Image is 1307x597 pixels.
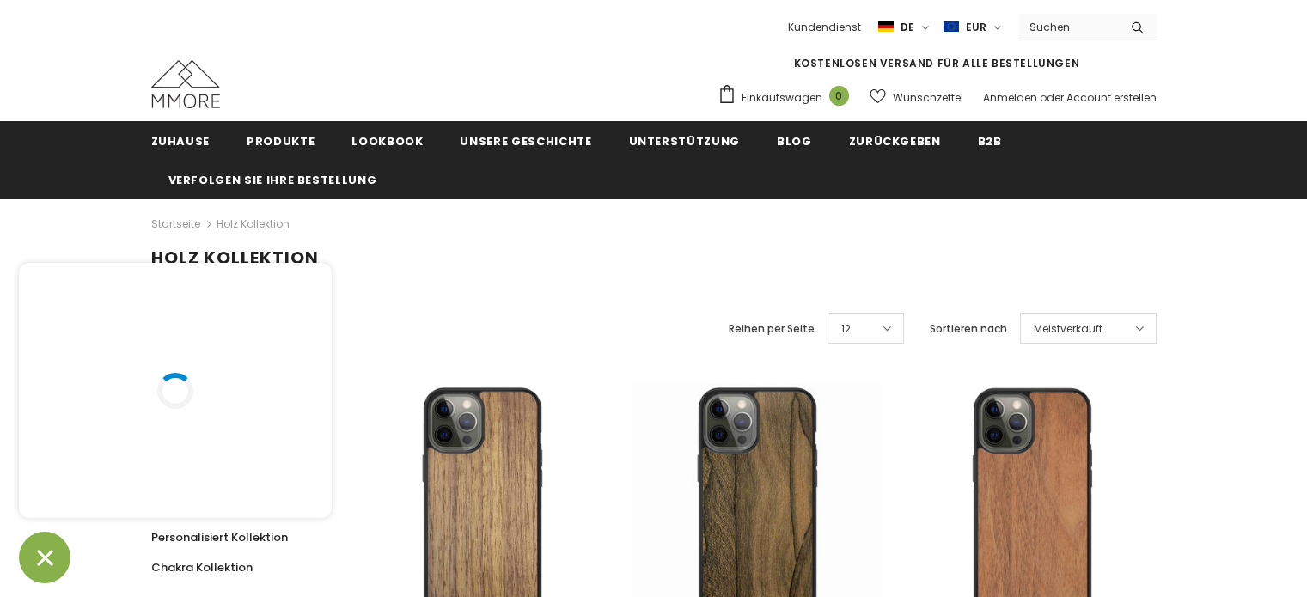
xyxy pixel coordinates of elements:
[978,121,1002,160] a: B2B
[966,19,986,36] span: EUR
[870,82,963,113] a: Wunschzettel
[1040,90,1064,105] span: oder
[742,89,822,107] span: Einkaufswagen
[151,246,319,270] span: Holz Kollektion
[460,121,591,160] a: Unsere Geschichte
[151,60,220,108] img: MMORE Cases
[978,133,1002,149] span: B2B
[788,20,861,34] span: Kundendienst
[168,160,377,198] a: Verfolgen Sie Ihre Bestellung
[983,90,1037,105] a: Anmelden
[14,263,337,583] inbox-online-store-chat: Onlineshop-Chat von Shopify
[151,214,200,235] a: Startseite
[878,20,894,34] img: i-lang-2.png
[460,133,591,149] span: Unsere Geschichte
[849,133,941,149] span: Zurückgeben
[777,121,812,160] a: Blog
[151,121,211,160] a: Zuhause
[729,320,815,338] label: Reihen per Seite
[893,89,963,107] span: Wunschzettel
[841,320,851,338] span: 12
[849,121,941,160] a: Zurückgeben
[1019,15,1118,40] input: Search Site
[247,133,315,149] span: Produkte
[901,19,914,36] span: de
[777,133,812,149] span: Blog
[351,121,423,160] a: Lookbook
[1066,90,1157,105] a: Account erstellen
[168,172,377,188] span: Verfolgen Sie Ihre Bestellung
[1034,320,1102,338] span: Meistverkauft
[247,121,315,160] a: Produkte
[351,133,423,149] span: Lookbook
[829,86,849,106] span: 0
[794,56,1080,70] span: KOSTENLOSEN VERSAND FÜR ALLE BESTELLUNGEN
[151,133,211,149] span: Zuhause
[930,320,1007,338] label: Sortieren nach
[217,216,290,231] a: Holz Kollektion
[718,84,858,110] a: Einkaufswagen 0
[629,121,740,160] a: Unterstützung
[629,133,740,149] span: Unterstützung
